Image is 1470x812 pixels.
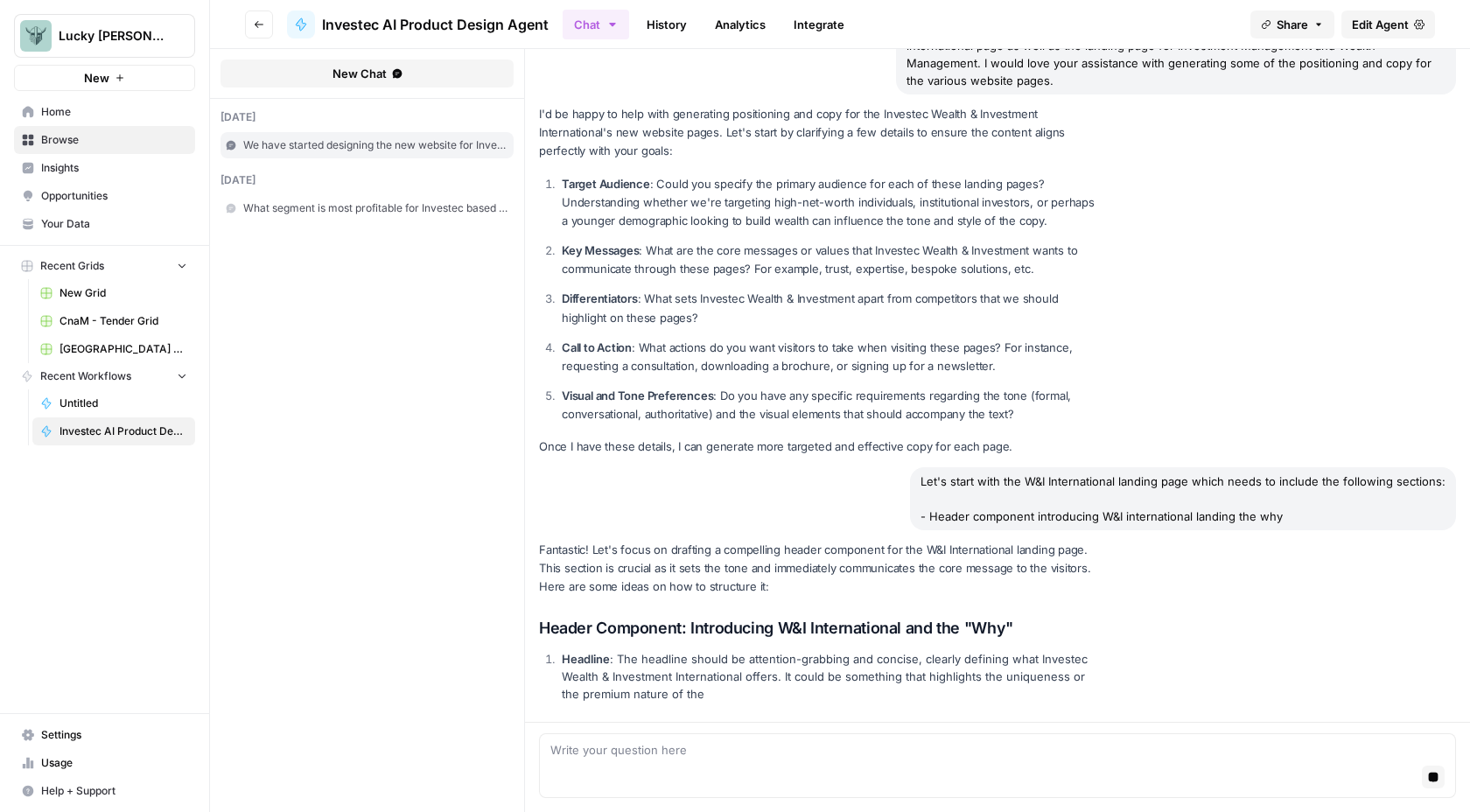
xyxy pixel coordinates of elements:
[1250,10,1334,38] button: Share
[220,172,514,188] div: [DATE]
[1352,16,1409,33] span: Edit Agent
[287,10,549,38] a: Investec AI Product Design Agent
[562,290,1099,326] p: : What sets Investec Wealth & Investment apart from competitors that we should highlight on these...
[41,755,187,771] span: Usage
[636,10,697,38] a: History
[14,154,195,182] a: Insights
[32,389,195,417] a: Untitled
[14,363,195,389] button: Recent Workflows
[32,335,195,363] a: [GEOGRAPHIC_DATA] Tender - Stories
[562,339,1099,375] p: : What actions do you want visitors to take when visiting these pages? For instance, requesting a...
[539,105,1099,160] p: I'd be happy to help with generating positioning and copy for the Investec Wealth & Investment In...
[562,243,639,257] strong: Key Messages
[20,20,52,52] img: Lucky Beard Logo
[14,98,195,126] a: Home
[704,10,776,38] a: Analytics
[910,467,1456,530] div: Let's start with the W&I International landing page which needs to include the following sections...
[59,313,187,329] span: CnaM - Tender Grid
[59,285,187,301] span: New Grid
[14,721,195,749] a: Settings
[14,182,195,210] a: Opportunities
[32,417,195,445] a: Investec AI Product Design Agent
[563,10,629,39] button: Chat
[40,368,131,384] span: Recent Workflows
[32,279,195,307] a: New Grid
[783,10,855,38] a: Integrate
[59,395,187,411] span: Untitled
[14,14,195,58] button: Workspace: Lucky Beard
[14,126,195,154] a: Browse
[562,652,610,666] strong: Headline
[539,619,1099,639] h3: Header Component: Introducing W&I International and the "Why"
[41,160,187,176] span: Insights
[322,14,549,35] span: Investec AI Product Design Agent
[220,109,514,125] div: [DATE]
[220,59,514,87] button: New Chat
[220,132,514,158] a: We have started designing the new website for Investec Wealth & Investment International and have...
[41,132,187,148] span: Browse
[14,210,195,238] a: Your Data
[59,423,187,439] span: Investec AI Product Design Agent
[59,27,164,45] span: Lucky [PERSON_NAME]
[40,258,104,274] span: Recent Grids
[220,195,514,221] a: What segment is most profitable for Investec based on the [Investec Playbook - All Segment Resear...
[243,200,508,216] span: What segment is most profitable for Investec based on the [Investec Playbook - All Segment Resear...
[562,241,1099,278] p: : What are the core messages or values that Investec Wealth & Investment wants to communicate thr...
[562,291,638,305] strong: Differentiators
[14,253,195,279] button: Recent Grids
[539,541,1099,596] p: Fantastic! Let's focus on drafting a compelling header component for the W&I International landin...
[562,340,632,354] strong: Call to Action
[562,175,1099,230] p: : Could you specify the primary audience for each of these landing pages? Understanding whether w...
[32,307,195,335] a: CnaM - Tender Grid
[562,177,650,191] strong: Target Audience
[243,137,508,153] span: We have started designing the new website for Investec Wealth & Investment International and have...
[84,69,109,87] span: New
[1341,10,1435,38] a: Edit Agent
[562,387,1099,423] p: : Do you have any specific requirements regarding the tone (formal, conversational, authoritative...
[562,388,713,402] strong: Visual and Tone Preferences
[59,341,187,357] span: [GEOGRAPHIC_DATA] Tender - Stories
[41,727,187,743] span: Settings
[557,650,1099,703] li: : The headline should be attention-grabbing and concise, clearly defining what Investec Wealth & ...
[41,188,187,204] span: Opportunities
[539,437,1099,456] p: Once I have these details, I can generate more targeted and effective copy for each page.
[14,777,195,805] button: Help + Support
[1277,16,1308,33] span: Share
[41,216,187,232] span: Your Data
[14,65,195,91] button: New
[14,749,195,777] a: Usage
[332,65,387,82] span: New Chat
[41,783,187,799] span: Help + Support
[41,104,187,120] span: Home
